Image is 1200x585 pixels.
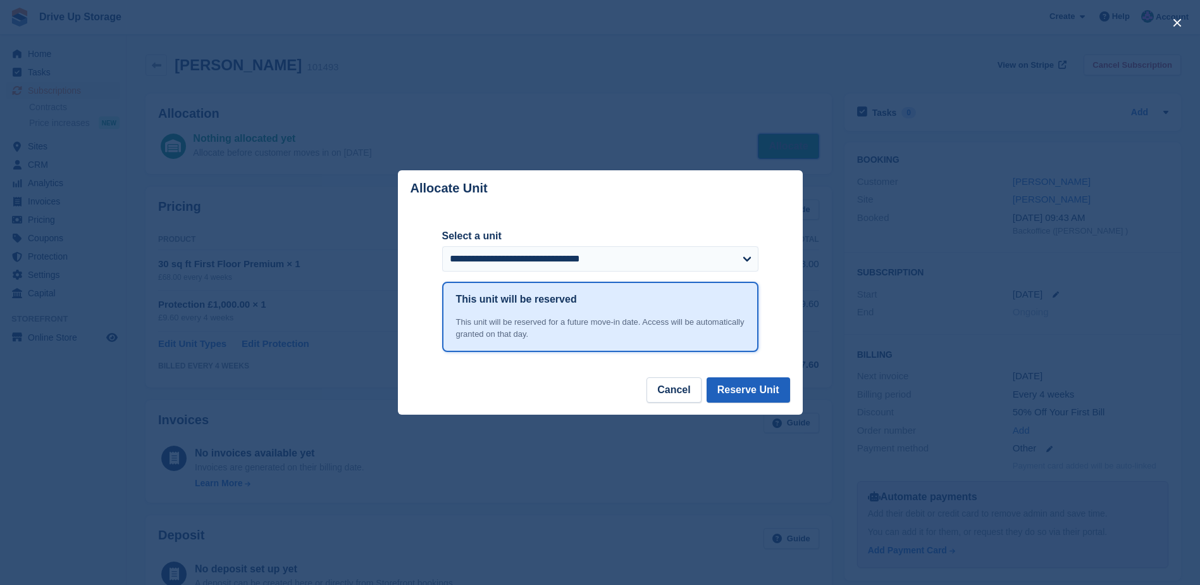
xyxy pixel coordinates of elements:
label: Select a unit [442,229,758,244]
button: Cancel [646,377,701,403]
p: Allocate Unit [411,181,488,196]
button: Reserve Unit [707,377,790,403]
div: This unit will be reserved for a future move-in date. Access will be automatically granted on tha... [456,316,745,341]
button: close [1167,13,1187,33]
h1: This unit will be reserved [456,292,577,307]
